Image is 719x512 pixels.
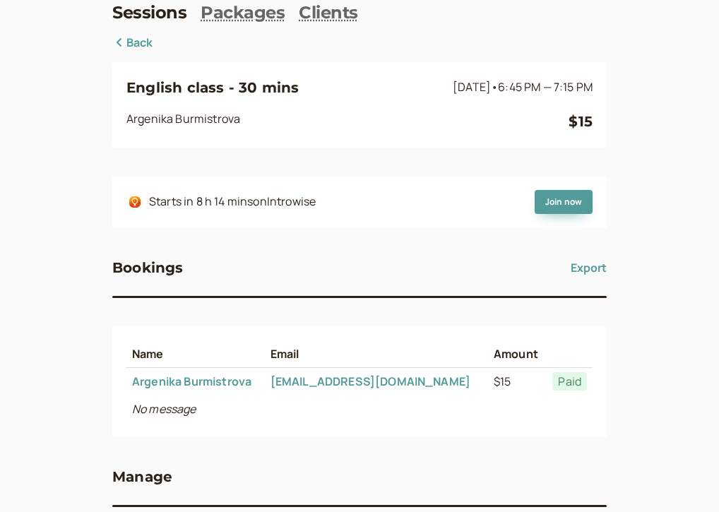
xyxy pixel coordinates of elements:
[126,76,447,99] h3: English class - 30 mins
[271,374,470,389] a: [EMAIL_ADDRESS][DOMAIN_NAME]
[201,3,285,23] a: Packages
[535,190,593,214] a: Join now
[299,3,358,23] a: Clients
[149,193,316,211] div: Starts in 8 h 14 mins on
[112,3,186,23] a: Sessions
[571,256,607,279] button: Export
[453,79,593,95] span: [DATE]
[112,34,153,52] a: Back
[265,340,488,368] th: Email
[129,196,141,208] img: integrations-introwise-icon.png
[569,110,593,133] div: $15
[488,368,547,395] td: $15
[648,444,719,512] iframe: Chat Widget
[488,340,547,368] th: Amount
[267,194,316,209] span: Introwise
[498,79,593,95] span: 6:45 PM — 7:15 PM
[491,79,498,95] span: •
[132,401,196,417] i: No message
[112,256,184,279] h3: Bookings
[132,374,251,389] a: Argenika Burmistrova
[126,110,569,133] div: Argenika Burmistrova
[126,340,265,368] th: Name
[552,372,587,391] span: Paid
[112,465,172,488] h3: Manage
